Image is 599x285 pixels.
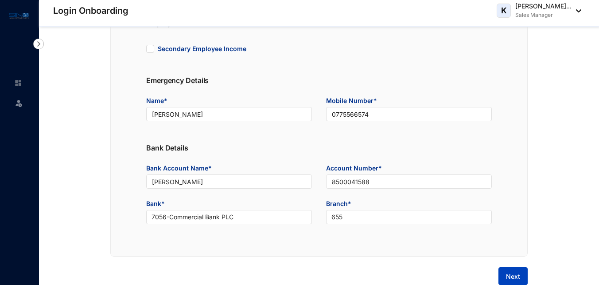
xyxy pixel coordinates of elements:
span: 655 [331,210,486,224]
img: nav-icon-right.af6afadce00d159da59955279c43614e.svg [33,39,44,49]
span: Next [506,272,520,281]
span: 7056 - Commercial Bank PLC [152,210,307,224]
span: K [501,7,507,15]
span: Bank* [146,199,312,210]
p: Emergency Details [146,75,492,86]
span: Mobile Number* [326,96,492,107]
img: logo [9,11,29,21]
input: Enter bank account number [326,174,492,189]
span: Account Number* [326,164,492,174]
img: home-unselected.a29eae3204392db15eaf.svg [14,79,22,87]
li: Home [7,74,28,92]
span: Secondary Employee Income [154,44,250,53]
input: Enter the name [146,107,312,121]
button: Next [498,267,528,285]
p: Login Onboarding [53,4,128,17]
p: Sales Manager [515,11,572,20]
span: Name* [146,96,312,107]
span: Bank Account Name* [146,164,312,174]
input: Enter the mobile number [326,107,492,121]
img: dropdown-black.8e83cc76930a90b1a4fdb6d089b7bf3a.svg [572,9,581,12]
p: [PERSON_NAME]... [515,2,572,11]
p: Bank Details [146,142,492,153]
input: Enter bank account name [146,174,312,189]
span: Branch* [326,199,492,210]
img: leave-unselected.2934df6273408c3f84d9.svg [14,99,23,107]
